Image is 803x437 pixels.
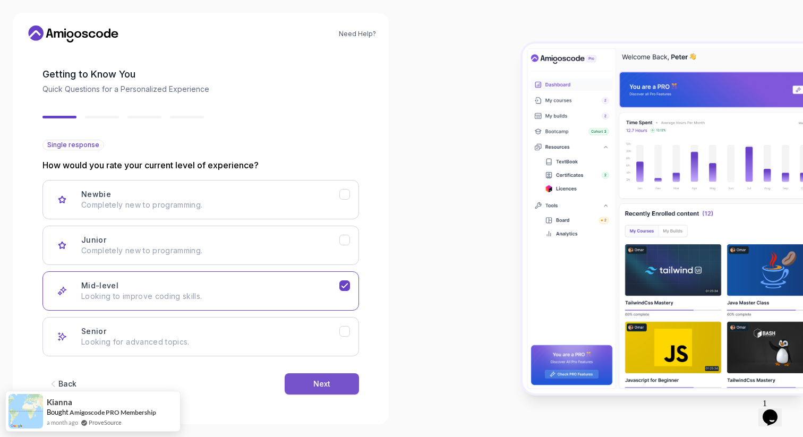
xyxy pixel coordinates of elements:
h2: Getting to Know You [42,67,359,82]
h3: Mid-level [81,280,118,291]
p: Completely new to programming. [81,200,339,210]
button: Senior [42,317,359,356]
img: Amigoscode Dashboard [523,44,803,393]
p: Completely new to programming. [81,245,339,256]
p: Looking for advanced topics. [81,337,339,347]
span: Single response [47,141,99,149]
a: Home link [25,25,121,42]
div: Back [58,379,76,389]
h3: Junior [81,235,106,245]
button: Back [42,373,82,395]
h3: Senior [81,326,106,337]
span: Bought [47,408,69,416]
span: a month ago [47,418,78,427]
button: Junior [42,226,359,265]
a: Amigoscode PRO Membership [70,408,156,416]
img: provesource social proof notification image [8,394,43,429]
span: Kianna [47,398,72,407]
p: How would you rate your current level of experience? [42,159,359,172]
button: Mid-level [42,271,359,311]
p: Looking to improve coding skills. [81,291,339,302]
div: Next [313,379,330,389]
p: Quick Questions for a Personalized Experience [42,84,359,95]
a: Need Help? [339,30,376,38]
a: ProveSource [89,418,122,427]
button: Next [285,373,359,395]
button: Newbie [42,180,359,219]
iframe: chat widget [758,395,792,426]
h3: Newbie [81,189,111,200]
